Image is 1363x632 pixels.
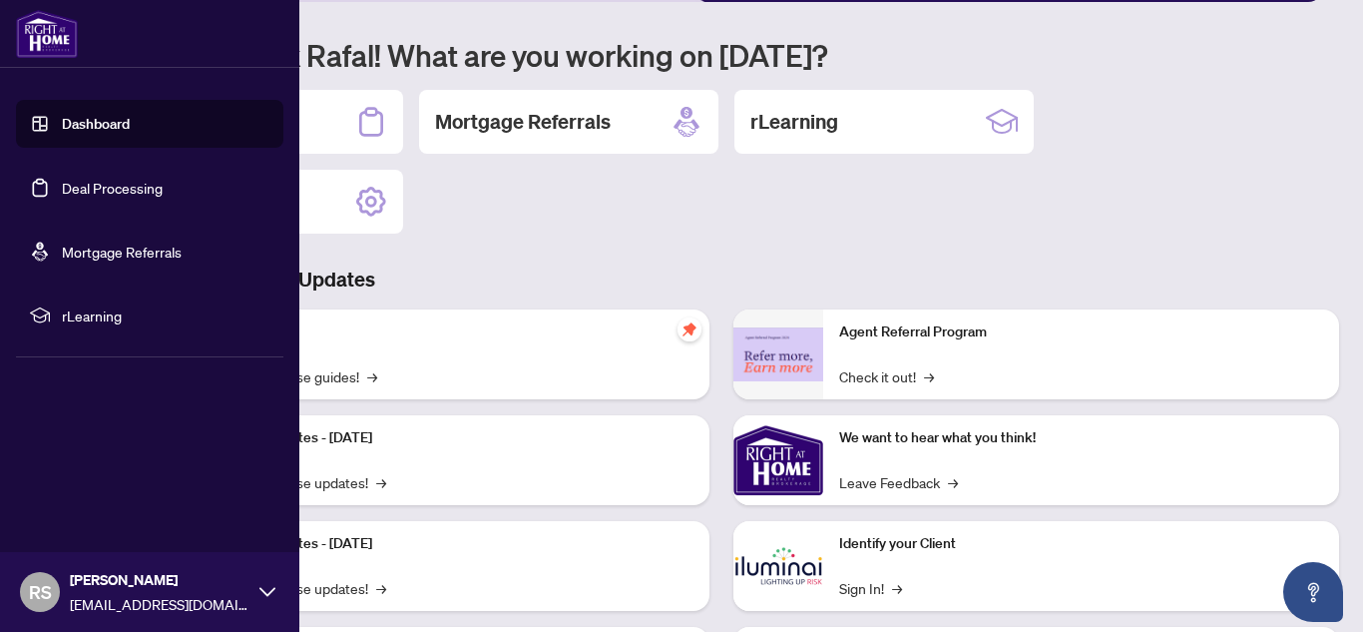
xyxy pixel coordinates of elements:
a: Check it out!→ [839,365,934,387]
a: Dashboard [62,115,130,133]
p: Platform Updates - [DATE] [210,427,693,449]
span: [EMAIL_ADDRESS][DOMAIN_NAME] [70,593,249,615]
img: Agent Referral Program [733,327,823,382]
span: → [367,365,377,387]
span: → [376,471,386,493]
span: → [924,365,934,387]
span: pushpin [678,317,701,341]
span: RS [29,578,52,606]
img: logo [16,10,78,58]
h2: Mortgage Referrals [435,108,611,136]
span: → [892,577,902,599]
span: [PERSON_NAME] [70,569,249,591]
span: → [376,577,386,599]
span: → [948,471,958,493]
a: Mortgage Referrals [62,243,182,261]
a: Deal Processing [62,179,163,197]
p: Platform Updates - [DATE] [210,533,693,555]
h3: Brokerage & Industry Updates [104,266,1339,294]
h1: Welcome back Rafal! What are you working on [DATE]? [104,36,1339,74]
a: Leave Feedback→ [839,471,958,493]
a: Sign In!→ [839,577,902,599]
p: Agent Referral Program [839,321,1323,343]
p: We want to hear what you think! [839,427,1323,449]
h2: rLearning [750,108,838,136]
button: Open asap [1283,562,1343,622]
p: Identify your Client [839,533,1323,555]
p: Self-Help [210,321,693,343]
span: rLearning [62,305,269,326]
img: We want to hear what you think! [733,415,823,505]
img: Identify your Client [733,521,823,611]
